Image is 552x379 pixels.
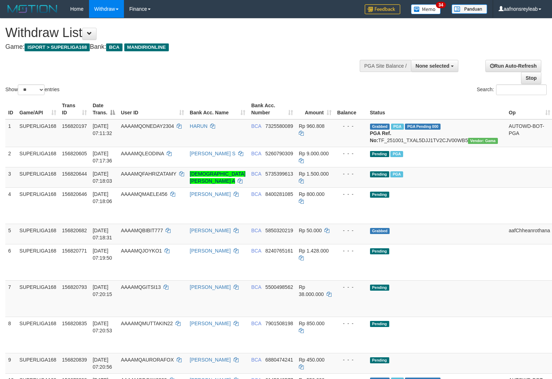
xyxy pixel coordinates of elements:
[390,171,403,177] span: Marked by aafchoeunmanni
[299,321,324,326] span: Rp 850.000
[5,99,17,119] th: ID
[62,284,87,290] span: 156820793
[299,171,329,177] span: Rp 1.500.000
[436,2,446,8] span: 34
[477,84,547,95] label: Search:
[25,43,90,51] span: ISPORT > SUPERLIGA168
[121,357,174,363] span: AAAAMQAURORAFOX
[337,227,364,234] div: - - -
[370,192,389,198] span: Pending
[93,248,112,261] span: [DATE] 07:19:50
[18,84,45,95] select: Showentries
[370,357,389,363] span: Pending
[190,171,246,184] a: [DEMOGRAPHIC_DATA][PERSON_NAME] A
[370,124,390,130] span: Grabbed
[367,119,506,147] td: TF_251001_TXAL5DJJ1TV2CJV00WB5
[121,284,161,290] span: AAAAMQGITSI13
[337,170,364,177] div: - - -
[521,72,541,84] a: Stop
[190,191,231,197] a: [PERSON_NAME]
[90,99,118,119] th: Date Trans.: activate to sort column descending
[337,191,364,198] div: - - -
[251,228,261,233] span: BCA
[265,151,293,156] span: Copy 5260790309 to clipboard
[190,357,231,363] a: [PERSON_NAME]
[5,147,17,167] td: 2
[93,228,112,240] span: [DATE] 07:18:31
[337,320,364,327] div: - - -
[265,171,293,177] span: Copy 5735399613 to clipboard
[251,248,261,254] span: BCA
[121,228,163,233] span: AAAAMQBIBIT777
[468,138,498,144] span: Vendor URL: https://trx31.1velocity.biz
[62,123,87,129] span: 156820197
[337,150,364,157] div: - - -
[5,167,17,187] td: 3
[251,321,261,326] span: BCA
[367,99,506,119] th: Status
[370,248,389,254] span: Pending
[5,280,17,317] td: 7
[5,26,361,40] h1: Withdraw List
[251,123,261,129] span: BCA
[190,228,231,233] a: [PERSON_NAME]
[121,191,167,197] span: AAAAMQMAELE456
[370,321,389,327] span: Pending
[17,244,59,280] td: SUPERLIGA168
[334,99,367,119] th: Balance
[299,123,324,129] span: Rp 960.808
[5,84,59,95] label: Show entries
[17,224,59,244] td: SUPERLIGA168
[370,171,389,177] span: Pending
[5,224,17,244] td: 5
[251,171,261,177] span: BCA
[5,4,59,14] img: MOTION_logo.png
[5,353,17,373] td: 9
[121,248,162,254] span: AAAAMQJOYKO1
[370,130,391,143] b: PGA Ref. No:
[496,84,547,95] input: Search:
[365,4,400,14] img: Feedback.jpg
[190,321,231,326] a: [PERSON_NAME]
[93,321,112,333] span: [DATE] 07:20:53
[5,244,17,280] td: 6
[405,124,441,130] span: PGA Pending
[62,151,87,156] span: 156820605
[190,248,231,254] a: [PERSON_NAME]
[62,248,87,254] span: 156820771
[251,357,261,363] span: BCA
[265,248,293,254] span: Copy 8240765161 to clipboard
[5,187,17,224] td: 4
[411,60,458,72] button: None selected
[5,43,361,51] h4: Game: Bank:
[118,99,187,119] th: User ID: activate to sort column ascending
[337,284,364,291] div: - - -
[265,228,293,233] span: Copy 5850320219 to clipboard
[62,357,87,363] span: 156820839
[299,248,329,254] span: Rp 1.428.000
[370,285,389,291] span: Pending
[248,99,296,119] th: Bank Acc. Number: activate to sort column ascending
[121,321,173,326] span: AAAAMQMUTTAKIN22
[251,191,261,197] span: BCA
[265,321,293,326] span: Copy 7901508198 to clipboard
[121,123,174,129] span: AAAAMQONEDAY2304
[62,191,87,197] span: 156820646
[93,191,112,204] span: [DATE] 07:18:06
[124,43,169,51] span: MANDIRIONLINE
[17,99,59,119] th: Game/API: activate to sort column ascending
[265,284,293,290] span: Copy 5500498562 to clipboard
[93,151,112,163] span: [DATE] 07:17:36
[17,317,59,353] td: SUPERLIGA168
[391,124,403,130] span: Marked by aafnonsreyleab
[17,167,59,187] td: SUPERLIGA168
[106,43,122,51] span: BCA
[251,151,261,156] span: BCA
[337,356,364,363] div: - - -
[390,151,403,157] span: Marked by aafchoeunmanni
[62,171,87,177] span: 156820644
[17,119,59,147] td: SUPERLIGA168
[121,171,176,177] span: AAAAMQFAHRIZATAMY
[337,247,364,254] div: - - -
[17,187,59,224] td: SUPERLIGA168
